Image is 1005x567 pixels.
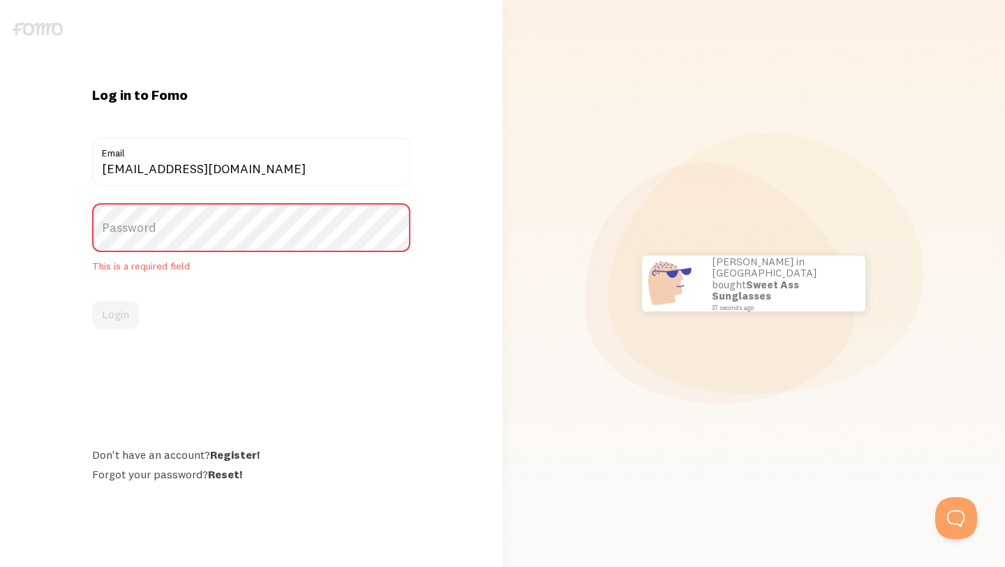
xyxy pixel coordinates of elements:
[92,86,410,104] h1: Log in to Fomo
[13,22,63,36] img: fomo-logo-gray-b99e0e8ada9f9040e2984d0d95b3b12da0074ffd48d1e5cb62ac37fc77b0b268.svg
[935,497,977,539] iframe: Help Scout Beacon - Open
[210,448,260,462] a: Register!
[92,448,410,462] div: Don't have an account?
[92,467,410,481] div: Forgot your password?
[92,138,410,161] label: Email
[92,260,410,273] span: This is a required field
[92,203,410,252] label: Password
[208,467,242,481] a: Reset!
